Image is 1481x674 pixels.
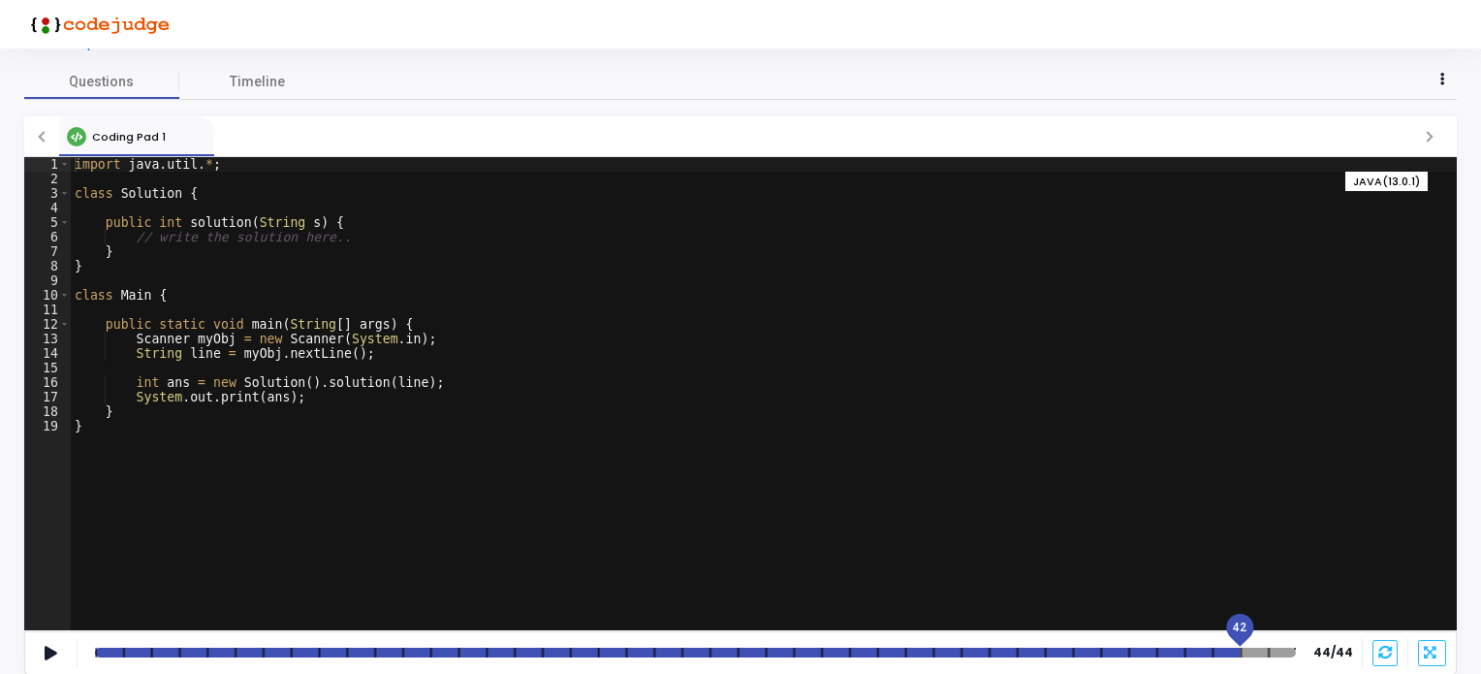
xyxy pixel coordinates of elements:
span: Timeline [230,72,285,92]
div: 12 [24,317,71,332]
div: 17 [24,390,71,404]
div: 13 [24,332,71,346]
div: 1 [24,157,71,172]
span: 42 [1233,619,1246,636]
div: 8 [24,259,71,273]
div: 4 [24,201,71,215]
div: 3 [24,186,71,201]
span: Questions [24,72,179,92]
div: 9 [24,273,71,288]
span: Coding Pad 1 [92,129,166,144]
a: View Description [24,38,132,50]
div: 15 [24,361,71,375]
div: 2 [24,172,71,186]
div: 11 [24,303,71,317]
strong: 44/44 [1313,644,1351,661]
div: 6 [24,230,71,244]
div: 18 [24,404,71,419]
div: 19 [24,419,71,433]
div: 14 [24,346,71,361]
div: 7 [24,244,71,259]
div: 16 [24,375,71,390]
img: logo [24,5,170,44]
div: 10 [24,288,71,303]
div: 5 [24,215,71,230]
span: JAVA(13.0.1) [1353,174,1420,190]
